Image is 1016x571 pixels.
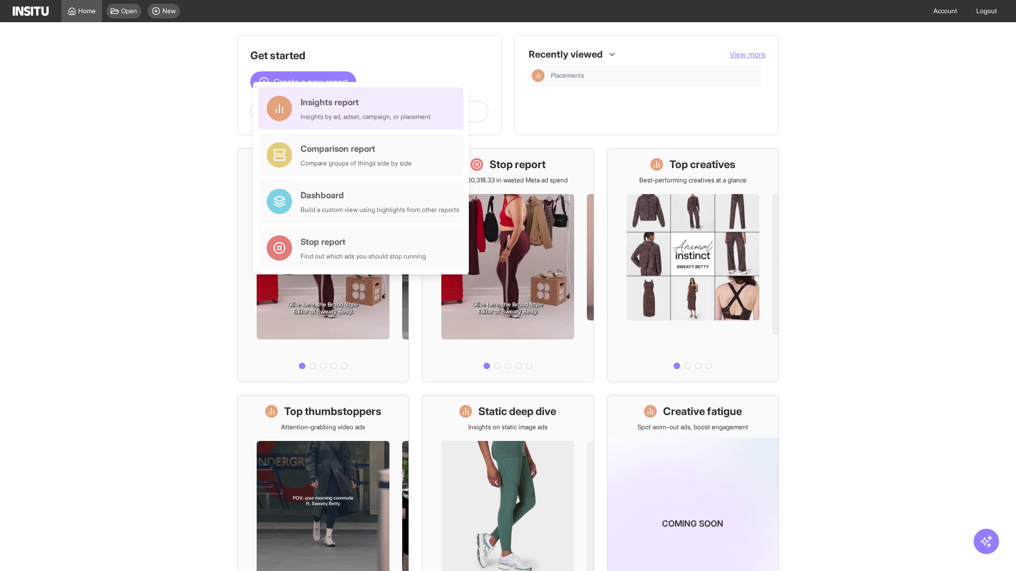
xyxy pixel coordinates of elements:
[532,69,545,82] div: Insights
[250,48,488,63] h1: Get started
[468,423,548,431] p: Insights on static image ads
[448,176,568,185] p: Save £20,318.33 in wasted Meta ad spend
[301,189,459,201] div: Dashboard
[422,148,594,382] a: Stop reportSave £20,318.33 in wasted Meta ad spend
[607,148,779,382] a: Top creativesBest-performing creatives at a glance
[489,157,546,172] h1: Stop report
[301,159,412,168] div: Compare groups of things side by side
[121,7,137,15] span: Open
[669,157,736,172] h1: Top creatives
[301,235,426,248] div: Stop report
[730,49,766,60] button: View more
[301,96,431,108] div: Insights report
[730,50,766,59] span: View more
[274,76,348,88] span: Create a new report
[639,176,747,185] p: Best-performing creatives at a glance
[551,71,757,80] span: Placements
[301,113,431,121] div: Insights by ad, adset, campaign, or placement
[301,252,426,261] div: Find out which ads you should stop running
[301,206,459,214] div: Build a custom view using highlights from other reports
[237,148,409,382] a: What's live nowSee all active ads instantly
[78,7,96,15] span: Home
[13,6,49,16] img: Logo
[250,71,356,93] button: Create a new report
[551,71,584,80] span: Placements
[301,142,412,155] div: Comparison report
[284,404,382,419] h1: Top thumbstoppers
[281,423,365,431] p: Attention-grabbing video ads
[162,7,176,15] span: New
[478,404,556,419] h1: Static deep dive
